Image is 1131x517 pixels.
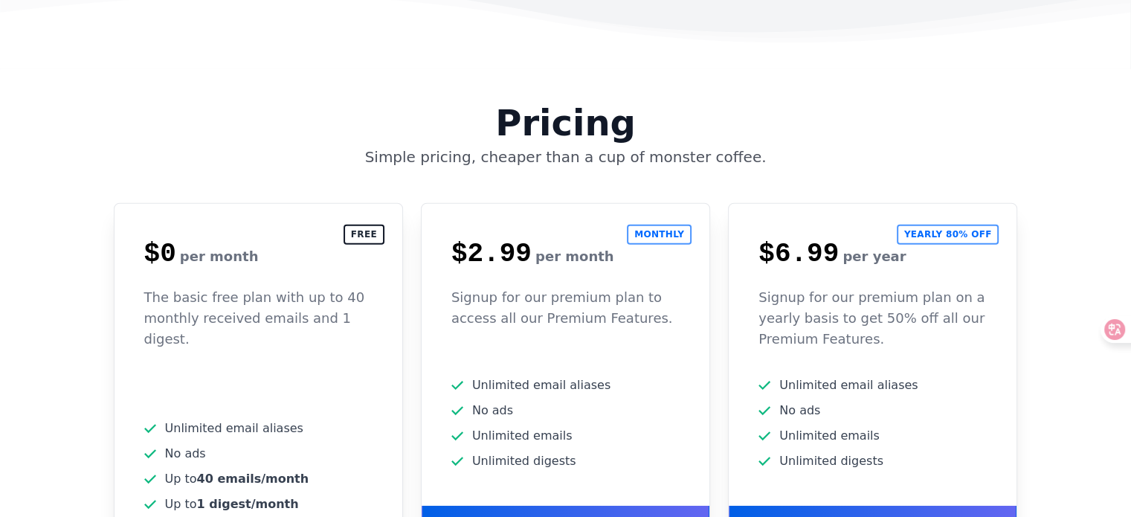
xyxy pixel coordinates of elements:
span: Unlimited emails [779,427,880,445]
span: $0 [144,239,176,269]
p: The basic free plan with up to 40 monthly received emails and 1 digest. [144,287,373,350]
span: per year [842,248,906,264]
span: Unlimited digests [472,452,576,470]
span: Unlimited email aliases [472,376,610,394]
span: Up to [165,495,299,513]
span: $6.99 [758,239,839,269]
span: Unlimited digests [779,452,883,470]
span: No ads [779,402,820,420]
span: $2.99 [451,239,532,269]
h2: Yearly 80% off [897,225,999,245]
p: Simple pricing, cheaper than a cup of monster coffee. [105,147,1027,167]
b: 40 emails/month [197,472,309,486]
h2: Monthly [627,225,692,245]
h2: Pricing [105,69,1027,141]
h2: Free [344,225,384,245]
span: Unlimited emails [472,427,573,445]
p: Signup for our premium plan to access all our Premium Features. [451,287,680,329]
span: Unlimited email aliases [165,420,303,437]
span: No ads [165,445,206,463]
span: No ads [472,402,513,420]
span: Up to [165,470,309,488]
b: 1 digest/month [197,497,299,511]
span: per month [180,248,259,264]
p: Signup for our premium plan on a yearly basis to get 50% off all our Premium Features. [758,287,987,350]
span: Unlimited email aliases [779,376,918,394]
span: per month [535,248,614,264]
